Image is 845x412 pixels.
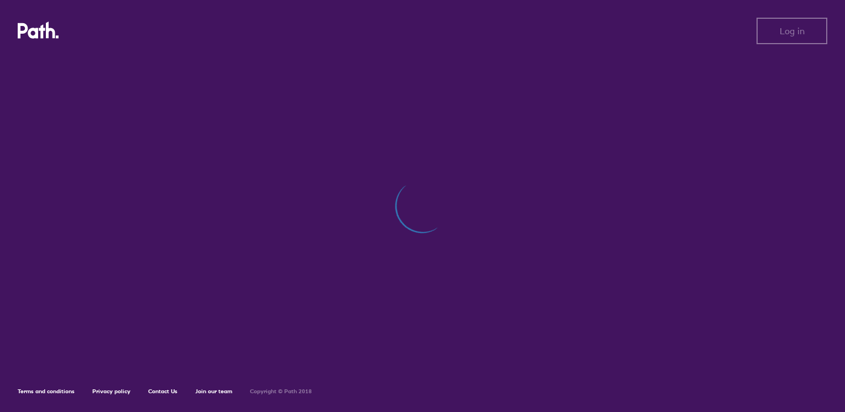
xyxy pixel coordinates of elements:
a: Terms and conditions [18,388,75,395]
a: Join our team [195,388,232,395]
button: Log in [757,18,827,44]
a: Privacy policy [92,388,131,395]
h6: Copyright © Path 2018 [250,388,312,395]
a: Contact Us [148,388,178,395]
span: Log in [780,26,805,36]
